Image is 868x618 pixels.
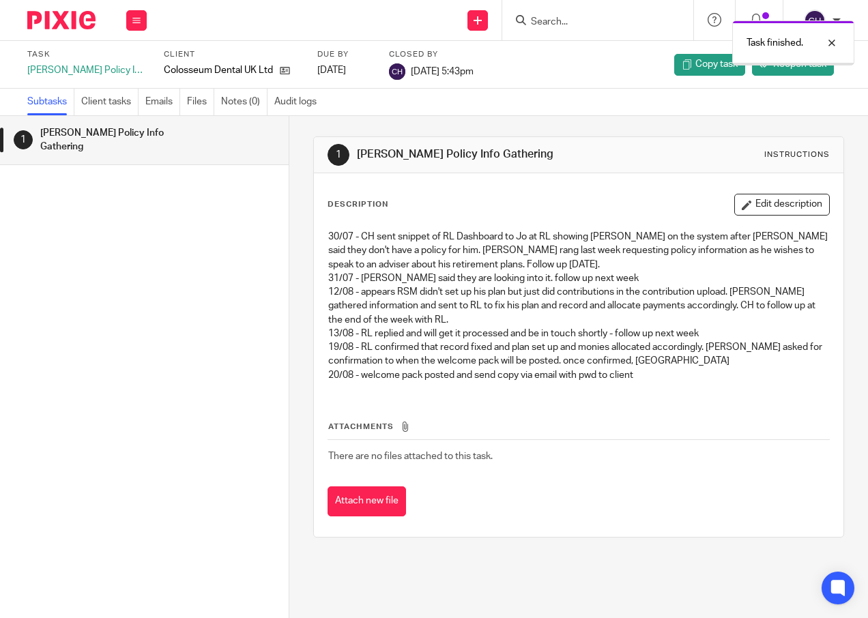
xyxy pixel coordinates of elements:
a: Notes (0) [221,89,267,115]
p: 31/07 - [PERSON_NAME] said they are looking into it. follow up next week [328,271,828,285]
div: 1 [328,144,349,166]
span: Attachments [328,423,394,430]
div: [DATE] [317,63,372,77]
img: Pixie [27,11,96,29]
p: 13/08 - RL replied and will get it processed and be in touch shortly - follow up next week [328,327,828,340]
p: 20/08 - welcome pack posted and send copy via email with pwd to client [328,368,828,382]
label: Due by [317,49,372,60]
div: 1 [14,130,33,149]
p: 12/08 - appears RSM didn't set up his plan but just did contributions in the contribution upload.... [328,285,828,327]
p: Description [328,199,388,210]
button: Edit description [734,194,830,216]
a: Client tasks [81,89,139,115]
a: Subtasks [27,89,74,115]
h1: [PERSON_NAME] Policy Info Gathering [40,123,197,158]
p: 19/08 - RL confirmed that record fixed and plan set up and monies allocated accordingly. [PERSON_... [328,340,828,368]
a: Emails [145,89,180,115]
label: Task [27,49,147,60]
p: Colosseum Dental UK Ltd [164,63,273,77]
span: There are no files attached to this task. [328,452,493,461]
label: Closed by [389,49,474,60]
h1: [PERSON_NAME] Policy Info Gathering [357,147,608,162]
a: Audit logs [274,89,323,115]
label: Client [164,49,300,60]
div: [PERSON_NAME] Policy Info Gathering [27,63,147,77]
img: svg%3E [804,10,826,31]
p: Task finished. [747,36,803,50]
button: Attach new file [328,486,406,517]
img: svg%3E [389,63,405,80]
div: Instructions [764,149,830,160]
p: 30/07 - CH sent snippet of RL Dashboard to Jo at RL showing [PERSON_NAME] on the system after [PE... [328,230,828,271]
a: Files [187,89,214,115]
span: [DATE] 5:43pm [411,67,474,76]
